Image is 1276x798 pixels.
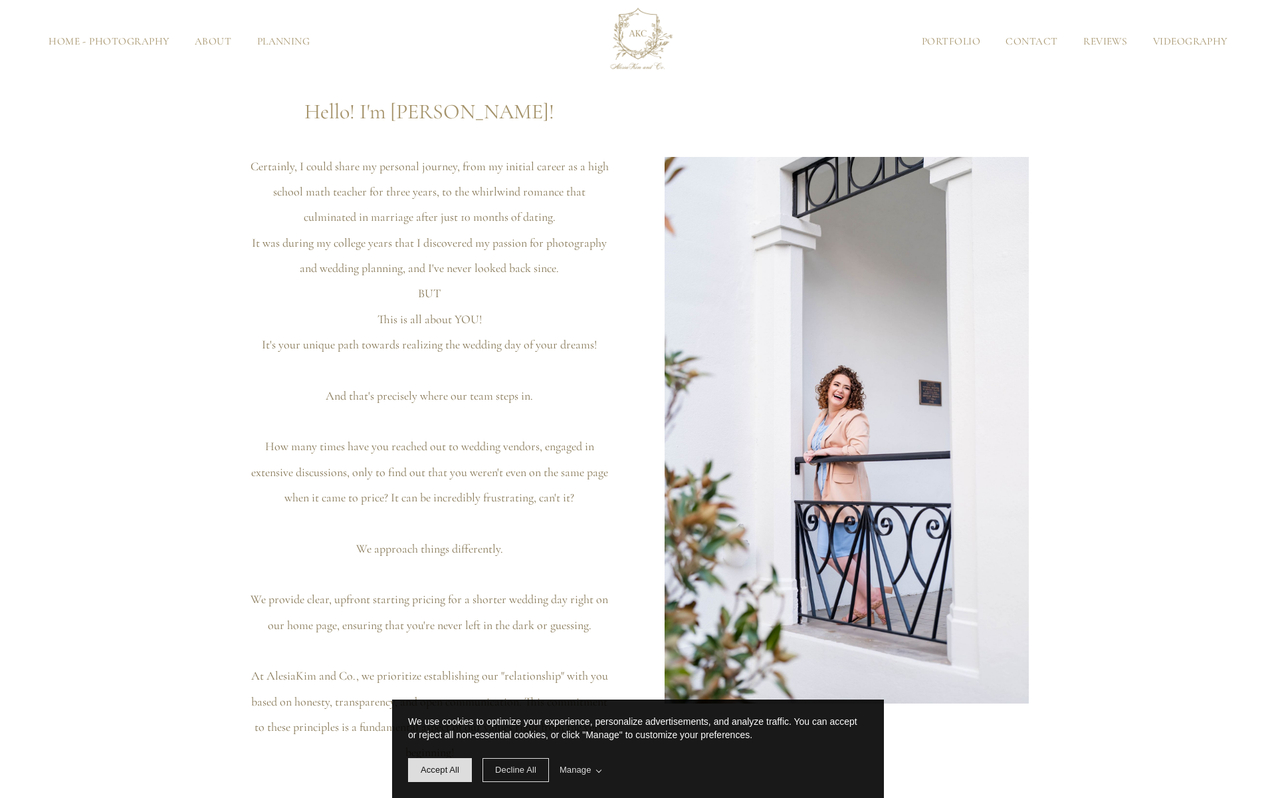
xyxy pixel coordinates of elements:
[408,758,472,782] span: allow cookie message
[356,541,503,556] span: We approach things differently.
[251,159,611,225] span: Certainly, I could share my personal journey, from my initial career as a high school math teache...
[560,763,601,777] span: Manage
[377,312,482,327] span: This is all about YOU!
[1140,37,1241,47] a: Videography
[252,235,609,275] span: It was during my college years that I discovered my passion for photography and wedding planning,...
[392,700,884,798] div: cookieconsent
[421,765,459,775] span: Accept All
[326,388,533,403] span: And that's precisely where our team steps in.
[251,668,611,759] span: At AlesiaKim and Co., we prioritize establishing our "relationship" with you based on honesty, tr...
[909,37,994,47] a: Portfolio
[251,439,611,505] span: How many times have you reached out to wedding vendors, engaged in extensive discussions, only to...
[482,758,549,782] span: deny cookie message
[182,37,245,47] a: About
[1071,37,1140,47] a: Reviews
[495,765,536,775] span: Decline All
[408,716,857,740] span: We use cookies to optimize your experience, personalize advertisements, and analyze traffic. You ...
[418,286,441,301] span: BUT
[601,5,675,78] img: AlesiaKim and Co.
[244,37,322,47] a: Planning
[262,337,597,352] span: It's your unique path towards realizing the wedding day of your dreams!
[665,157,1029,704] img: Person in casual attire laughing while standing on a white balcony with decorative railings.
[993,37,1071,47] a: Contact
[247,96,611,128] h2: Hello! I'm [PERSON_NAME]!
[36,37,182,47] a: Home - Photography
[251,592,611,632] span: We provide clear, upfront starting pricing for a shorter wedding day right on our home page, ensu...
